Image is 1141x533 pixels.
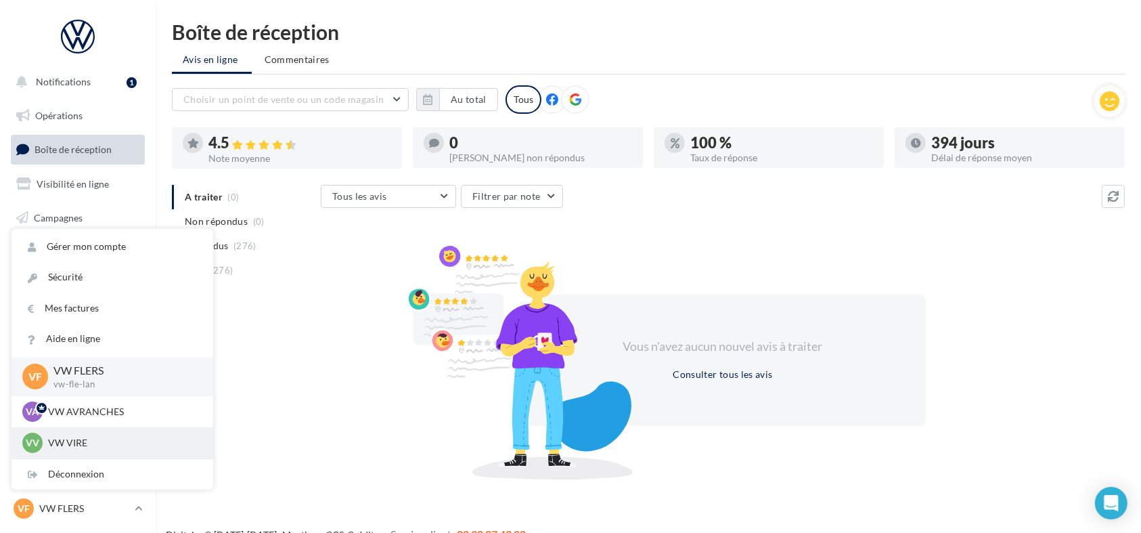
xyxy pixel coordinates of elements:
[8,170,148,198] a: Visibilité en ligne
[26,436,39,450] span: VV
[690,153,873,163] div: Taux de réponse
[48,436,197,450] p: VW VIRE
[210,265,233,276] span: (276)
[172,88,409,111] button: Choisir un point de vente ou un code magasin
[416,88,498,111] button: Au total
[39,502,129,515] p: VW FLERS
[439,88,498,111] button: Au total
[34,211,83,223] span: Campagnes
[172,22,1125,42] div: Boîte de réception
[26,405,39,419] span: VA
[208,154,391,163] div: Note moyenne
[332,190,387,202] span: Tous les avis
[8,68,142,96] button: Notifications 1
[8,383,148,423] a: Campagnes DataOnDemand
[36,76,91,87] span: Notifications
[185,215,248,228] span: Non répondus
[28,369,42,385] span: VF
[265,53,330,66] span: Commentaires
[253,216,265,227] span: (0)
[53,363,192,379] p: VW FLERS
[37,178,109,190] span: Visibilité en ligne
[8,271,148,299] a: Médiathèque
[606,338,839,356] div: Vous n'avez aucun nouvel avis à traiter
[35,110,83,121] span: Opérations
[127,77,137,88] div: 1
[12,459,213,490] div: Déconnexion
[18,502,30,515] span: VF
[208,135,391,151] div: 4.5
[233,240,256,251] span: (276)
[12,232,213,262] a: Gérer mon compte
[53,379,192,391] p: vw-fle-lan
[690,135,873,150] div: 100 %
[35,144,112,155] span: Boîte de réception
[1095,487,1127,519] div: Open Intercom Messenger
[449,153,632,163] div: [PERSON_NAME] non répondus
[449,135,632,150] div: 0
[12,293,213,324] a: Mes factures
[8,305,148,333] a: Calendrier
[12,324,213,354] a: Aide en ligne
[8,135,148,164] a: Boîte de réception
[461,185,563,208] button: Filtrer par note
[183,93,384,105] span: Choisir un point de vente ou un code magasin
[931,135,1114,150] div: 394 jours
[8,237,148,265] a: Contacts
[506,85,541,114] div: Tous
[11,496,145,521] a: VF VW FLERS
[8,102,148,130] a: Opérations
[667,366,778,383] button: Consulter tous les avis
[48,405,197,419] p: VW AVRANCHES
[8,338,148,378] a: PLV et print personnalisable
[931,153,1114,163] div: Délai de réponse moyen
[321,185,456,208] button: Tous les avis
[12,262,213,293] a: Sécurité
[8,204,148,232] a: Campagnes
